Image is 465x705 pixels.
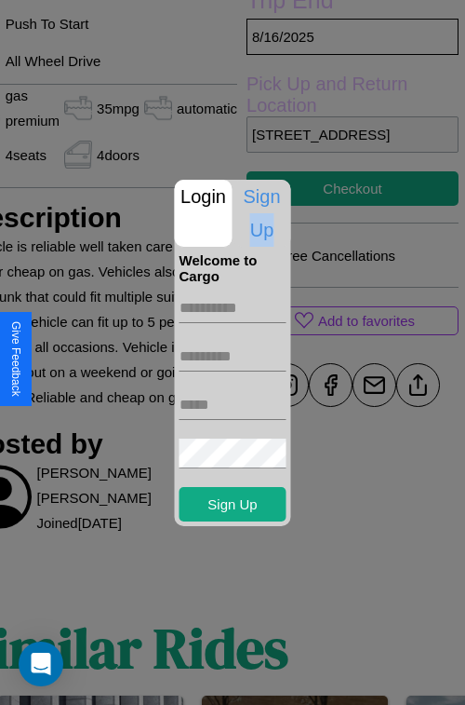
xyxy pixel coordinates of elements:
div: Give Feedback [9,321,22,397]
button: Sign Up [179,487,286,522]
p: Login [175,180,232,213]
div: Open Intercom Messenger [19,642,63,686]
h4: Welcome to Cargo [179,252,286,284]
p: Sign Up [233,180,291,247]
